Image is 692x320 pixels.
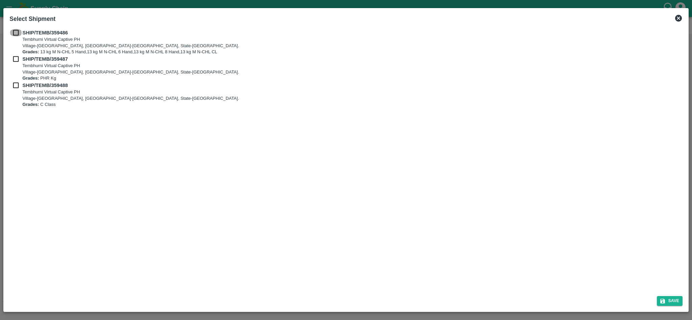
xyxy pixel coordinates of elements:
b: Grades: [23,76,39,81]
p: 13 kg M N-CHL 5 Hand,13 kg M N-CHL 6 Hand,13 kg M N-CHL 8 Hand,13 kg M N-CHL CL [23,49,239,55]
p: C Class [23,101,239,108]
b: SHIP/TEMB/359486 [23,30,68,35]
b: SHIP/TEMB/359487 [23,56,68,62]
b: Select Shipment [9,16,55,22]
p: Tembhurni Virtual Captive PH [23,89,239,95]
p: Tembhurni Virtual Captive PH [23,36,239,43]
p: Village-[GEOGRAPHIC_DATA], [GEOGRAPHIC_DATA]-[GEOGRAPHIC_DATA], State-[GEOGRAPHIC_DATA]. [23,43,239,49]
p: Village-[GEOGRAPHIC_DATA], [GEOGRAPHIC_DATA]-[GEOGRAPHIC_DATA], State-[GEOGRAPHIC_DATA]. [23,69,239,76]
b: Grades: [23,102,39,107]
p: Tembhurni Virtual Captive PH [23,63,239,69]
b: Grades: [23,49,39,54]
p: Village-[GEOGRAPHIC_DATA], [GEOGRAPHIC_DATA]-[GEOGRAPHIC_DATA], State-[GEOGRAPHIC_DATA]. [23,95,239,102]
button: Save [657,296,683,306]
b: SHIP/TEMB/359488 [23,83,68,88]
p: PHR Kg [23,75,239,82]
